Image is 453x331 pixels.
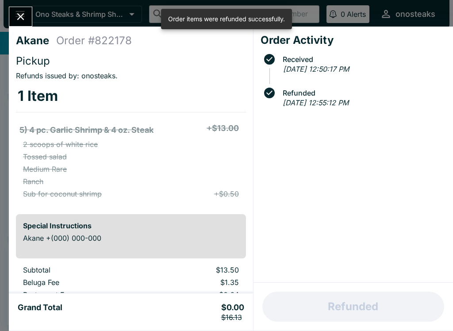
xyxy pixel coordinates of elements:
[16,266,246,315] table: orders table
[207,123,239,134] h5: + $13.00
[18,87,58,105] h3: 1 Item
[154,278,239,287] p: $1.35
[154,290,239,299] p: $0.64
[221,302,244,322] h5: $0.00
[261,34,446,47] h4: Order Activity
[283,98,349,107] em: [DATE] 12:55:12 PM
[16,34,56,47] h4: Akane
[221,313,244,322] p: $16.13
[23,234,239,242] p: Akane +(000) 000-000
[19,125,154,135] h5: 5) 4 pc. Garlic Shrimp & 4 oz. Steak
[9,7,32,26] button: Close
[23,140,98,149] p: 2 scoops of white rice
[23,177,43,186] p: Ranch
[283,65,349,73] em: [DATE] 12:50:17 PM
[18,302,62,322] h5: Grand Total
[16,80,246,207] table: orders table
[214,189,239,198] p: + $0.50
[23,165,67,173] p: Medium Rare
[16,54,50,67] span: Pickup
[23,266,140,274] p: Subtotal
[154,266,239,274] p: $13.50
[278,89,446,97] span: Refunded
[23,290,140,299] p: Restaurant Fee
[23,189,102,198] p: Sub for coconut shrimp
[23,278,140,287] p: Beluga Fee
[56,34,132,47] h4: Order # 822178
[23,152,67,161] p: Tossed salad
[278,55,446,63] span: Received
[16,71,118,80] span: Refunds issued by: onosteaks .
[168,12,285,27] div: Order items were refunded successfully.
[23,221,239,230] h6: Special Instructions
